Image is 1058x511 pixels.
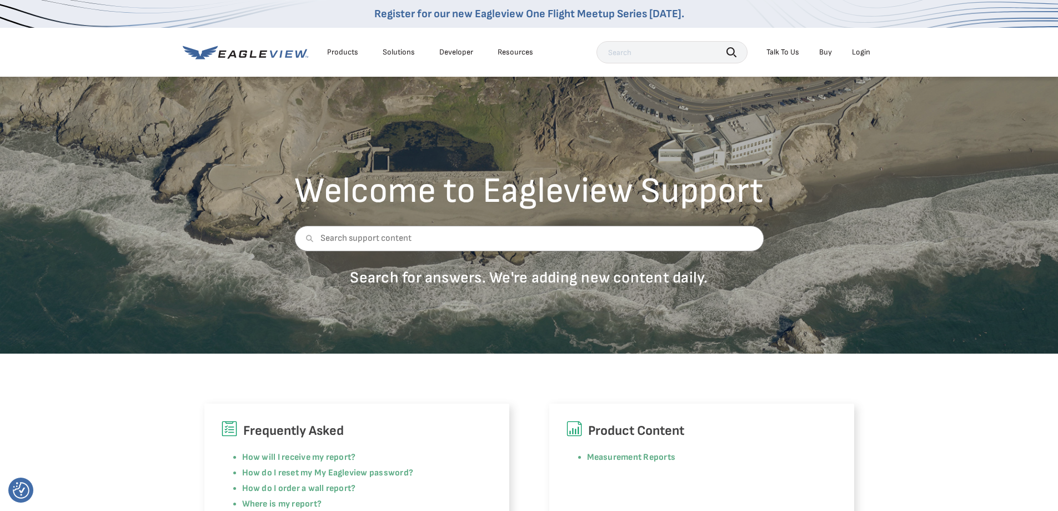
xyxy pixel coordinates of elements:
[294,268,764,287] p: Search for answers. We're adding new content daily.
[374,7,684,21] a: Register for our new Eagleview One Flight Meetup Series [DATE].
[327,47,358,57] div: Products
[242,452,356,463] a: How will I receive my report?
[13,482,29,499] img: Revisit consent button
[221,420,493,441] h6: Frequently Asked
[566,420,838,441] h6: Product Content
[13,482,29,499] button: Consent Preferences
[587,452,676,463] a: Measurement Reports
[242,499,322,509] a: Where is my report?
[294,226,764,251] input: Search support content
[596,41,748,63] input: Search
[852,47,870,57] div: Login
[242,483,356,494] a: How do I order a wall report?
[383,47,415,57] div: Solutions
[819,47,832,57] a: Buy
[498,47,533,57] div: Resources
[766,47,799,57] div: Talk To Us
[294,173,764,209] h2: Welcome to Eagleview Support
[242,468,414,478] a: How do I reset my My Eagleview password?
[439,47,473,57] a: Developer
